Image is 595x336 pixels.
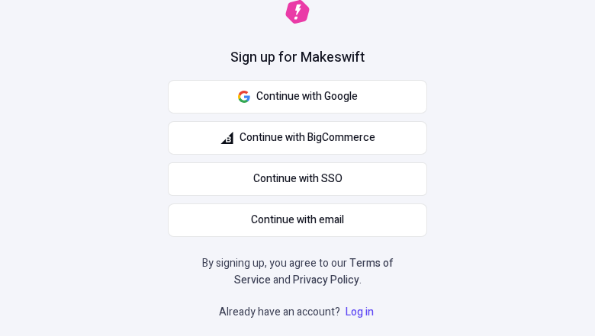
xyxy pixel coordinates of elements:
[256,88,358,105] span: Continue with Google
[343,304,377,320] a: Log in
[168,203,427,237] button: Continue with email
[251,212,344,229] span: Continue with email
[293,272,359,288] a: Privacy Policy
[234,255,394,288] a: Terms of Service
[168,121,427,155] button: Continue with BigCommerce
[219,304,377,321] p: Already have an account?
[197,255,398,289] p: By signing up, you agree to our and .
[230,48,365,68] h1: Sign up for Makeswift
[240,130,375,146] span: Continue with BigCommerce
[168,162,427,196] a: Continue with SSO
[168,80,427,114] button: Continue with Google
